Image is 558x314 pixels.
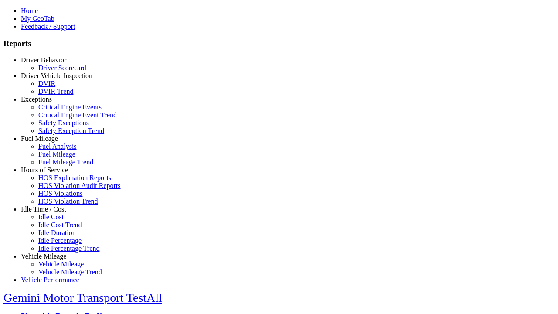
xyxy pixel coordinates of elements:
[38,198,98,205] a: HOS Violation Trend
[21,276,79,283] a: Vehicle Performance
[38,182,121,189] a: HOS Violation Audit Reports
[38,268,102,276] a: Vehicle Mileage Trend
[38,237,82,244] a: Idle Percentage
[21,7,38,14] a: Home
[38,143,77,150] a: Fuel Analysis
[38,221,82,229] a: Idle Cost Trend
[38,213,64,221] a: Idle Cost
[21,15,54,22] a: My GeoTab
[21,23,75,30] a: Feedback / Support
[38,150,75,158] a: Fuel Mileage
[38,80,55,87] a: DVIR
[38,127,104,134] a: Safety Exception Trend
[21,253,66,260] a: Vehicle Mileage
[3,39,555,48] h3: Reports
[38,64,86,72] a: Driver Scorecard
[21,166,68,174] a: Hours of Service
[21,96,52,103] a: Exceptions
[21,135,58,142] a: Fuel Mileage
[38,119,89,126] a: Safety Exceptions
[38,158,93,166] a: Fuel Mileage Trend
[38,190,82,197] a: HOS Violations
[38,174,111,181] a: HOS Explanation Reports
[38,111,117,119] a: Critical Engine Event Trend
[3,291,162,304] a: Gemini Motor Transport TestAll
[21,205,66,213] a: Idle Time / Cost
[21,72,92,79] a: Driver Vehicle Inspection
[21,56,66,64] a: Driver Behavior
[38,103,102,111] a: Critical Engine Events
[38,229,76,236] a: Idle Duration
[38,260,84,268] a: Vehicle Mileage
[38,88,73,95] a: DVIR Trend
[38,245,99,252] a: Idle Percentage Trend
